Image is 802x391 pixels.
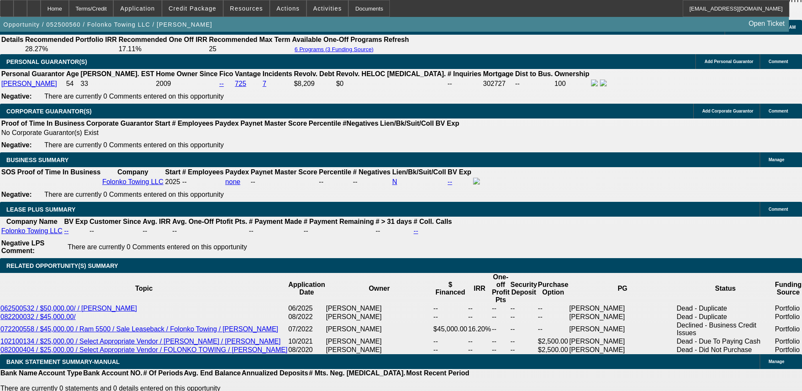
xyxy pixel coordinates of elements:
[515,79,553,88] td: --
[336,70,446,77] b: Revolv. HELOC [MEDICAL_DATA].
[303,227,374,235] td: --
[510,313,537,321] td: --
[156,70,218,77] b: Home Owner Since
[292,36,383,44] th: Available One-Off Programs
[510,337,537,346] td: --
[38,369,83,377] th: Account Type
[208,45,291,53] td: 25
[343,120,379,127] b: #Negatives
[769,207,788,212] span: Comment
[433,321,468,337] td: $45,000.00
[413,218,452,225] b: # Coll. Calls
[326,313,433,321] td: [PERSON_NAME]
[537,337,569,346] td: $2,500.00
[0,325,278,333] a: 072200558 / $45,000.00 / Ram 5500 / Sale Leaseback / Folonko Towing / [PERSON_NAME]
[676,304,775,313] td: Dead - Duplicate
[468,337,491,346] td: --
[0,305,137,312] a: 062500532 / $50,000.00/ / [PERSON_NAME]
[249,218,302,225] b: # Payment Made
[491,346,510,354] td: --
[769,109,788,113] span: Comment
[90,218,141,225] b: Customer Since
[6,206,76,213] span: LEASE PLUS SUMMARY
[118,36,208,44] th: Recommended One Off IRR
[569,273,676,304] th: PG
[66,79,79,88] td: 54
[89,227,142,235] td: --
[491,321,510,337] td: --
[491,273,510,304] th: One-off Profit Pts
[468,304,491,313] td: --
[1,141,32,149] b: Negative:
[251,178,317,186] div: --
[276,5,300,12] span: Actions
[288,321,326,337] td: 07/2022
[224,0,269,17] button: Resources
[392,178,397,185] a: N
[6,157,68,163] span: BUSINESS SUMMARY
[1,119,85,128] th: Proof of Time In Business
[182,178,187,185] span: --
[468,346,491,354] td: --
[1,191,32,198] b: Negative:
[569,346,676,354] td: [PERSON_NAME]
[6,58,87,65] span: PERSONAL GUARANTOR(S)
[304,218,374,225] b: # Payment Remaining
[433,346,468,354] td: --
[319,178,351,186] div: --
[448,168,471,176] b: BV Exp
[120,5,155,12] span: Application
[288,273,326,304] th: Application Date
[225,178,241,185] a: none
[1,168,16,176] th: SOS
[319,168,351,176] b: Percentile
[326,346,433,354] td: [PERSON_NAME]
[183,369,241,377] th: Avg. End Balance
[537,313,569,321] td: --
[676,346,775,354] td: Dead - Did Not Purchase
[6,358,120,365] span: BANK STATEMENT SUMMARY-MANUAL
[6,108,92,115] span: CORPORATE GUARANTOR(S)
[448,178,452,185] a: --
[554,70,589,77] b: Ownership
[383,36,410,44] th: Refresh
[468,321,491,337] td: 16.20%
[537,304,569,313] td: --
[676,313,775,321] td: Dead - Duplicate
[241,369,308,377] th: Annualized Deposits
[172,218,247,225] b: Avg. One-Off Ptofit Pts.
[353,178,391,186] div: --
[775,321,802,337] td: Portfolio
[25,36,117,44] th: Recommended Portfolio IRR
[143,218,171,225] b: Avg. IRR
[704,59,753,64] span: Add Personal Guarantor
[554,79,590,88] td: 100
[235,80,246,87] a: 725
[288,346,326,354] td: 08/2020
[775,337,802,346] td: Portfolio
[380,120,434,127] b: Lien/Bk/Suit/Coll
[263,80,266,87] a: 7
[309,369,406,377] th: # Mts. Neg. [MEDICAL_DATA].
[375,218,412,225] b: # > 31 days
[491,313,510,321] td: --
[1,80,57,87] a: [PERSON_NAME]
[353,168,391,176] b: # Negatives
[515,70,553,77] b: Dist to Bus.
[336,79,446,88] td: $0
[537,346,569,354] td: $2,500.00
[172,120,214,127] b: # Employees
[230,5,263,12] span: Resources
[169,5,216,12] span: Credit Package
[156,80,171,87] span: 2009
[208,36,291,44] th: Recommended Max Term
[6,218,57,225] b: Company Name
[118,45,208,53] td: 17.11%
[676,321,775,337] td: Declined - Business Credit Issues
[263,70,292,77] b: Incidents
[155,120,170,127] b: Start
[1,36,24,44] th: Details
[0,338,281,345] a: 102100134 / $25,000.00 / Select Appropriate Vendor / [PERSON_NAME] / [PERSON_NAME]
[307,0,348,17] button: Activities
[6,262,118,269] span: RELATED OPPORTUNITY(S) SUMMARY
